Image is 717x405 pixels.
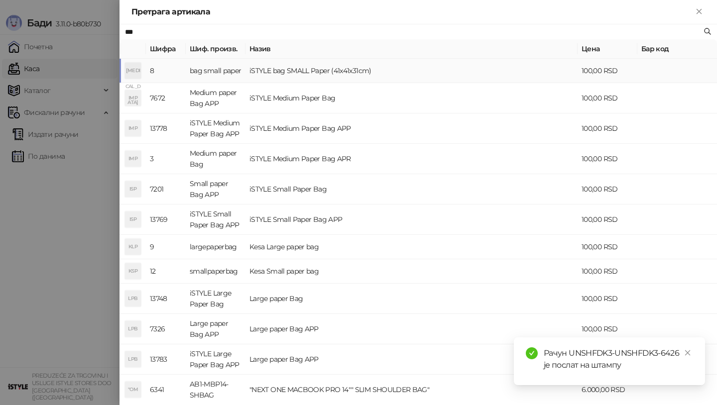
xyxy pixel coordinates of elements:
td: iSTYLE Medium Paper Bag APR [245,144,578,174]
th: Бар код [637,39,717,59]
button: Close [693,6,705,18]
div: ISP [125,181,141,197]
td: Large paper Bag [245,284,578,314]
td: bag small paper [186,59,245,83]
div: Рачун UNSHFDK3-UNSHFDK3-6426 је послат на штампу [544,347,693,371]
td: AB1-MBP14-SHBAG [186,375,245,405]
td: Large paper Bag APP [186,314,245,344]
td: 6341 [146,375,186,405]
div: LPB [125,321,141,337]
span: close [684,349,691,356]
td: iSTYLE bag SMALL Paper (41x41x31cm) [245,59,578,83]
td: iSTYLE Large Paper Bag [186,284,245,314]
td: Kesa Small paper bag [245,259,578,284]
div: IMP [125,120,141,136]
th: Цена [578,39,637,59]
div: KLP [125,239,141,255]
td: 100,00 RSD [578,83,637,113]
td: 13748 [146,284,186,314]
td: 100,00 RSD [578,314,637,344]
td: "NEXT ONE MACBOOK PRO 14"" SLIM SHOULDER BAG" [245,375,578,405]
td: 100,00 RSD [578,113,637,144]
td: 13769 [146,204,186,235]
div: "OM [125,382,141,398]
th: Шифра [146,39,186,59]
td: 100,00 RSD [578,284,637,314]
td: 12 [146,259,186,284]
td: largepaperbag [186,235,245,259]
span: check-circle [526,347,538,359]
td: 100,00 RSD [578,204,637,235]
div: Претрага артикала [131,6,693,18]
div: KSP [125,263,141,279]
div: IMP [125,90,141,106]
a: Close [682,347,693,358]
td: smallpaperbag [186,259,245,284]
td: 100,00 RSD [578,259,637,284]
td: iSTYLE Large Paper Bag APP [186,344,245,375]
td: 9 [146,235,186,259]
td: 3 [146,144,186,174]
td: Small paper Bag APP [186,174,245,204]
td: 7326 [146,314,186,344]
td: 13778 [146,113,186,144]
div: LPB [125,351,141,367]
td: iSTYLE Medium Paper Bag APP [245,113,578,144]
td: 7672 [146,83,186,113]
td: Large paper Bag APP [245,314,578,344]
td: iSTYLE Small Paper Bag APP [245,204,578,235]
div: IMP [125,151,141,167]
td: Medium paper Bag [186,144,245,174]
td: iSTYLE Small Paper Bag [245,174,578,204]
th: Назив [245,39,578,59]
div: ISP [125,211,141,227]
td: Large paper Bag APP [245,344,578,375]
td: iSTYLE Medium Paper Bag [245,83,578,113]
td: 100,00 RSD [578,174,637,204]
td: 13783 [146,344,186,375]
td: 7201 [146,174,186,204]
td: iSTYLE Medium Paper Bag APP [186,113,245,144]
td: Kesa Large paper bag [245,235,578,259]
td: 8 [146,59,186,83]
td: 100,00 RSD [578,144,637,174]
td: iSTYLE Small Paper Bag APP [186,204,245,235]
th: Шиф. произв. [186,39,245,59]
div: LPB [125,291,141,306]
td: Medium paper Bag APP [186,83,245,113]
div: [MEDICAL_DATA] [125,63,141,79]
td: 100,00 RSD [578,59,637,83]
td: 100,00 RSD [578,235,637,259]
